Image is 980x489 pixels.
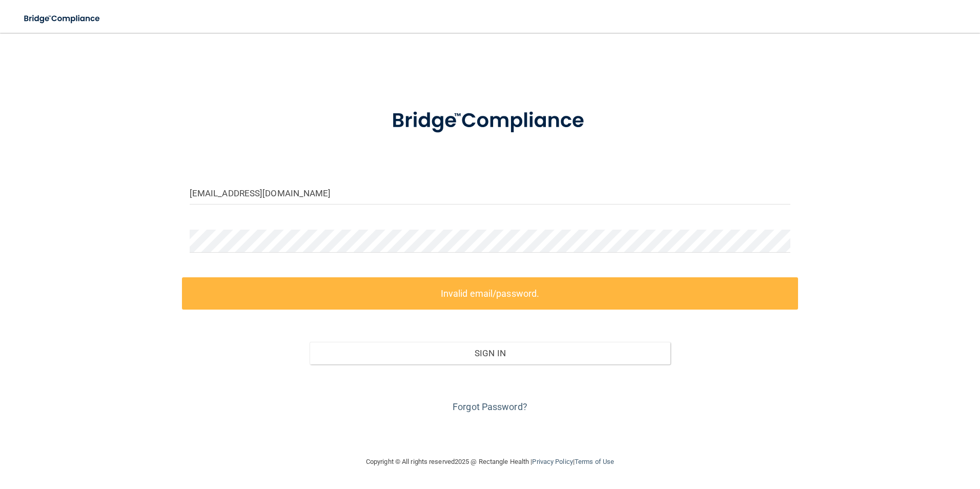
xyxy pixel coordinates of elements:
[310,342,670,364] button: Sign In
[532,458,573,465] a: Privacy Policy
[453,401,527,412] a: Forgot Password?
[15,8,110,29] img: bridge_compliance_login_screen.278c3ca4.svg
[371,94,609,148] img: bridge_compliance_login_screen.278c3ca4.svg
[182,277,799,310] label: Invalid email/password.
[575,458,614,465] a: Terms of Use
[190,181,791,205] input: Email
[303,445,677,478] div: Copyright © All rights reserved 2025 @ Rectangle Health | |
